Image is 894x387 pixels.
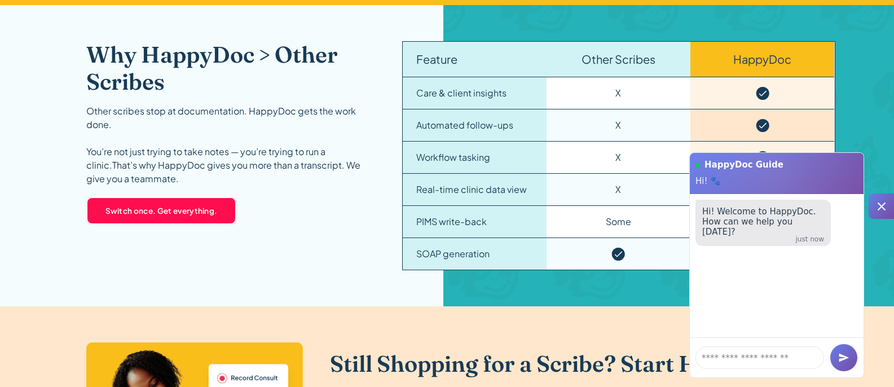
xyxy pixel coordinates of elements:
div: PIMS write-back [416,215,487,228]
img: Checkmark [611,248,625,261]
div: Feature [416,51,457,68]
div: Some [606,215,631,228]
div: X [615,183,621,196]
img: Checkmark [756,119,769,132]
div: X [615,151,621,164]
a: Switch once. Get everything. [86,197,237,224]
div: Automated follow-ups [416,118,513,132]
div: Care & client insights [416,86,507,100]
div: Real-time clinic data view [416,183,527,196]
img: Checkmark [756,151,769,164]
div: Workflow tasking [416,151,490,164]
img: Checkmark [756,87,769,100]
div: SOAP generation [416,247,490,261]
h2: Why HappyDoc > Other Scribes [86,41,375,95]
div: Other Scribes [582,51,655,68]
div: X [615,86,621,100]
div: Other scribes stop at documentation. HappyDoc gets the work done. You’re not just trying to take ... [86,104,375,186]
h2: Still Shopping for a Scribe? Start Here [330,350,732,377]
div: X [615,118,621,132]
div: HappyDoc [733,51,791,68]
